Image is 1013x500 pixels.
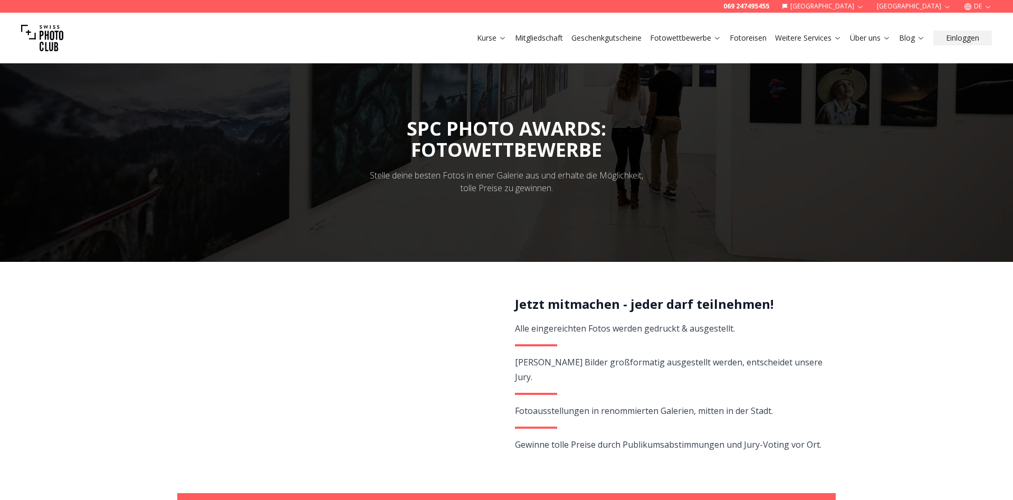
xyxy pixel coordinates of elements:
button: Fotoreisen [725,31,771,45]
a: Über uns [850,33,891,43]
span: Fotoausstellungen in renommierten Galerien, mitten in der Stadt. [515,405,773,417]
h2: Jetzt mitmachen - jeder darf teilnehmen! [515,296,824,313]
a: Blog [899,33,925,43]
div: FOTOWETTBEWERBE [407,139,606,161]
a: Kurse [477,33,506,43]
span: Gewinne tolle Preise durch Publikumsabstimmungen und Jury-Voting vor Ort. [515,439,821,450]
button: Weitere Services [771,31,846,45]
a: Weitere Services [775,33,842,43]
span: Alle eingereichten Fotos werden gedruckt & ausgestellt. [515,323,735,334]
button: Einloggen [933,31,992,45]
img: Swiss photo club [21,17,63,59]
a: Mitgliedschaft [515,33,563,43]
span: SPC PHOTO AWARDS: [407,116,606,161]
button: Über uns [846,31,895,45]
button: Kurse [473,31,511,45]
a: Geschenkgutscheine [571,33,642,43]
span: [PERSON_NAME] Bilder großformatig ausgestellt werden, entscheidet unsere Jury. [515,356,823,383]
button: Blog [895,31,929,45]
a: Fotowettbewerbe [650,33,721,43]
button: Mitgliedschaft [511,31,567,45]
div: Stelle deine besten Fotos in einer Galerie aus und erhalte die Möglichkeit, tolle Preise zu gewin... [363,169,650,194]
button: Fotowettbewerbe [646,31,725,45]
a: 069 247495455 [723,2,769,11]
a: Fotoreisen [730,33,767,43]
button: Geschenkgutscheine [567,31,646,45]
